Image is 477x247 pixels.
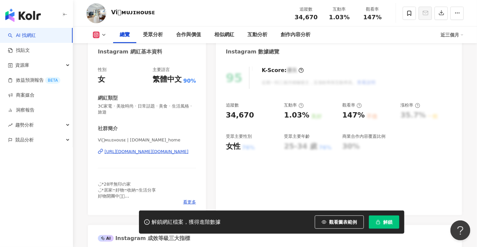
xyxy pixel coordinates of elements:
div: 創作內容分析 [281,31,310,39]
div: 漲粉率 [401,102,420,108]
div: 主要語言 [153,67,170,73]
div: 網紅類型 [98,95,118,102]
button: 觀看圖表範例 [315,215,364,229]
span: 3C家電 · 美妝時尚 · 日常話題 · 美食 · 生活風格 · 旅遊 [98,103,196,115]
div: 追蹤數 [226,102,239,108]
span: 147% [363,14,382,21]
span: 看更多 [183,199,196,205]
div: 觀看率 [342,102,362,108]
span: V͏i𓍯ᴍᴜᴊɪʜᴏᴜsᴇ | [DOMAIN_NAME]_home [98,137,196,143]
span: 競品分析 [15,132,34,147]
span: 資源庫 [15,58,29,73]
button: 解鎖 [369,215,399,229]
span: 90% [183,77,196,85]
div: 合作與價值 [176,31,201,39]
div: 總覽 [120,31,130,39]
div: 女性 [226,141,240,152]
div: 觀看率 [360,6,385,13]
div: 受眾分析 [143,31,163,39]
div: 追蹤數 [294,6,319,13]
span: 34,670 [295,14,317,21]
div: 受眾主要年齡 [284,133,310,139]
span: 觀看圖表範例 [329,219,357,225]
div: 女 [98,74,105,85]
div: 互動分析 [247,31,267,39]
div: 社群簡介 [98,125,118,132]
div: Instagram 數據總覽 [226,48,280,55]
div: 受眾主要性別 [226,133,252,139]
div: 近三個月 [441,30,464,40]
span: 解鎖 [383,219,392,225]
div: AI [98,235,114,242]
div: 147% [342,110,365,121]
a: 找貼文 [8,47,30,54]
div: 性別 [98,67,106,73]
div: 互動率 [327,6,352,13]
span: 趨勢分析 [15,118,34,132]
div: K-Score : [262,67,304,74]
div: 相似網紅 [214,31,234,39]
a: 商案媒合 [8,92,34,99]
img: logo [5,9,41,22]
div: V͏i𓍯ᴍᴜᴊɪʜᴏᴜsᴇ [111,8,155,16]
span: 1.03% [329,14,350,21]
div: Instagram 成效等級三大指標 [98,235,190,242]
a: searchAI 找網紅 [8,32,36,39]
div: 解鎖網紅檔案，獲得進階數據 [152,219,221,226]
a: [URL][DOMAIN_NAME][DOMAIN_NAME] [98,149,196,155]
div: 繁體中文 [153,74,182,85]
div: 1.03% [284,110,309,121]
div: 商業合作內容覆蓋比例 [342,133,385,139]
img: KOL Avatar [86,3,106,23]
a: 洞察報告 [8,107,34,114]
div: 互動率 [284,102,304,108]
div: [URL][DOMAIN_NAME][DOMAIN_NAME] [104,149,188,155]
span: ◡̈*28坪無印の家 ◡̈*居家ෆ好物ෆ收納ෆ生活分享 好物開團中𓍼🏷‪‪‪‪ 伯尼天絲～9/19 [98,182,156,205]
span: rise [8,123,13,127]
div: Instagram 網紅基本資料 [98,48,162,55]
a: 效益預測報告BETA [8,77,60,84]
div: 34,670 [226,110,254,121]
